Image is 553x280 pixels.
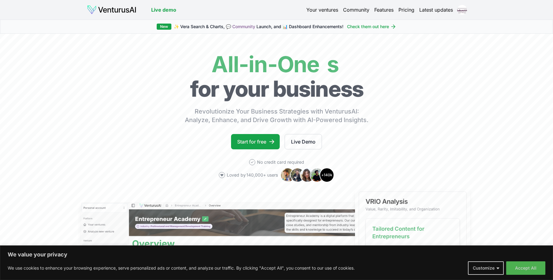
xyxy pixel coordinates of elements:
[506,261,545,275] button: Accept All
[457,5,467,15] img: ACg8ocJ679U6veoIuUakVJsInCsKl8IJDmQ88ghNX-4FO5rk6EM=s96-c
[87,5,136,15] img: logo
[8,264,355,272] p: We use cookies to enhance your browsing experience, serve personalized ads or content, and analyz...
[419,6,453,13] a: Latest updates
[310,168,324,182] img: Avatar 4
[174,24,343,30] span: ✨ Vera Search & Charts, 💬 Launch, and 📊 Dashboard Enhancements!
[290,168,305,182] img: Avatar 2
[398,6,414,13] a: Pricing
[343,6,369,13] a: Community
[468,261,504,275] button: Customize
[374,6,394,13] a: Features
[231,134,280,149] a: Start for free
[8,251,545,258] p: We value your privacy
[306,6,338,13] a: Your ventures
[151,6,176,13] a: Live demo
[347,24,396,30] a: Check them out here
[157,24,171,30] div: New
[280,168,295,182] img: Avatar 1
[232,24,255,29] a: Community
[285,134,322,149] a: Live Demo
[300,168,315,182] img: Avatar 3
